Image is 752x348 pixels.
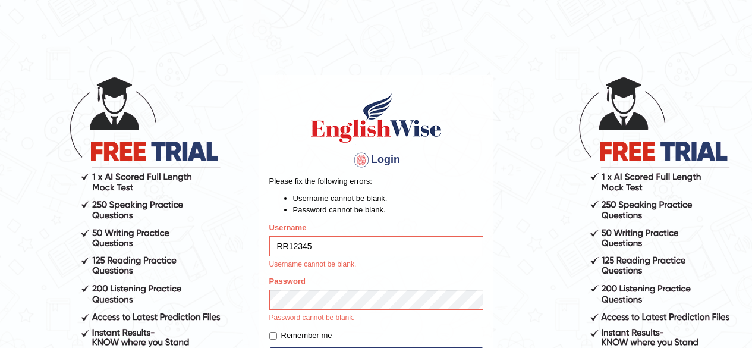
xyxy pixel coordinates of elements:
p: Please fix the following errors: [269,175,483,187]
label: Remember me [269,330,332,341]
label: Username [269,222,307,233]
label: Password [269,275,306,287]
input: Remember me [269,332,277,340]
img: Logo of English Wise sign in for intelligent practice with AI [309,91,444,145]
p: Username cannot be blank. [269,259,483,270]
p: Password cannot be blank. [269,313,483,324]
h4: Login [269,151,483,170]
li: Password cannot be blank. [293,204,483,215]
li: Username cannot be blank. [293,193,483,204]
